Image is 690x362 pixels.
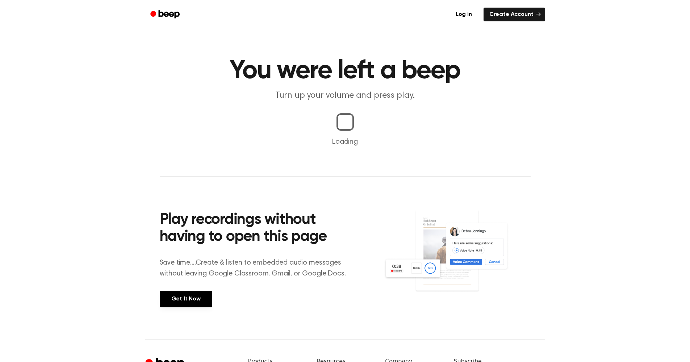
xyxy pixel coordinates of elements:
img: Voice Comments on Docs and Recording Widget [384,209,530,307]
p: Loading [9,136,681,147]
h1: You were left a beep [160,58,531,84]
a: Create Account [484,8,545,21]
h2: Play recordings without having to open this page [160,211,355,246]
a: Get It Now [160,291,212,307]
a: Beep [145,8,186,22]
p: Turn up your volume and press play. [206,90,484,102]
p: Save time....Create & listen to embedded audio messages without leaving Google Classroom, Gmail, ... [160,257,355,279]
a: Log in [448,6,479,23]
